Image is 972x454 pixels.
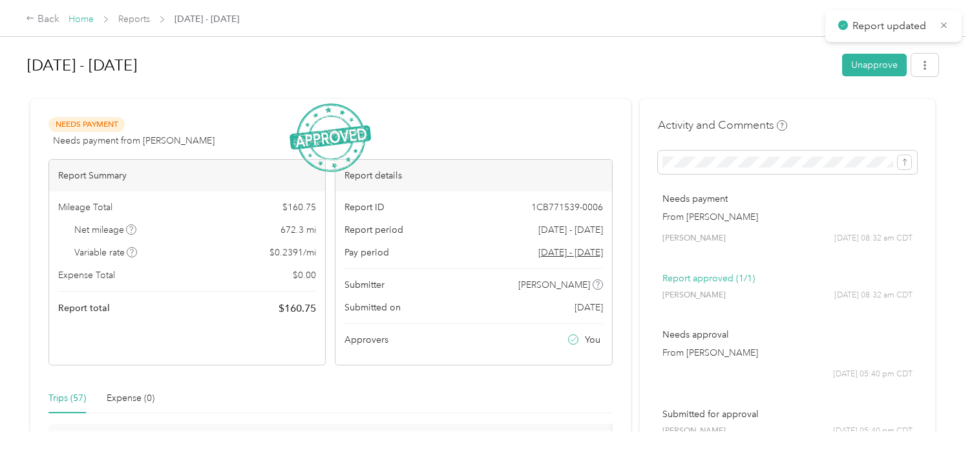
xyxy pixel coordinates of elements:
span: $ 0.00 [293,268,316,282]
p: Report approved (1/1) [662,272,913,285]
a: Reports [118,14,150,25]
p: Submitted for approval [662,407,913,421]
span: [DATE] 05:40 pm CDT [833,426,913,437]
p: From [PERSON_NAME] [662,210,913,224]
button: Unapprove [842,54,907,76]
span: [DATE] - [DATE] [538,223,603,237]
div: Back [26,12,59,27]
span: [DATE] 08:32 am CDT [834,290,913,301]
iframe: Everlance-gr Chat Button Frame [900,382,972,454]
span: You [585,333,600,347]
p: Needs approval [662,328,913,341]
span: [DATE] [575,301,603,314]
span: [PERSON_NAME] [662,233,726,244]
span: Expense Total [58,268,115,282]
span: Variable rate [74,246,138,259]
div: Report details [335,160,611,191]
span: [DATE] - [DATE] [174,12,239,26]
span: Report period [344,223,403,237]
span: Submitter [344,278,385,292]
span: [PERSON_NAME] [518,278,590,292]
span: Pay period [344,246,389,259]
img: ApprovedStamp [290,103,371,173]
span: Needs payment from [PERSON_NAME] [53,134,215,147]
span: Submitted on [344,301,401,314]
div: Report Summary [49,160,325,191]
span: $ 160.75 [282,200,316,214]
span: Net mileage [74,223,137,237]
span: [PERSON_NAME] [662,290,726,301]
div: Trips (57) [48,391,86,405]
h1: Aug 1 - 31, 2025 [27,50,833,81]
span: 1CB771539-0006 [531,200,603,214]
span: [DATE] 08:32 am CDT [834,233,913,244]
span: [PERSON_NAME] [662,426,726,437]
h4: Activity and Comments [658,117,787,133]
span: Report total [58,301,110,315]
span: Approvers [344,333,388,347]
div: Expense (0) [107,391,154,405]
span: Mileage Total [58,200,112,214]
span: $ 160.75 [279,301,316,316]
span: $ 0.2391 / mi [269,246,316,259]
span: 672.3 mi [280,223,316,237]
p: Needs payment [662,192,913,206]
p: From [PERSON_NAME] [662,346,913,360]
span: Go to pay period [538,246,603,259]
a: Home [69,14,94,25]
span: [DATE] 05:40 pm CDT [833,369,913,380]
p: Report updated [852,18,930,34]
span: Needs Payment [48,117,125,132]
span: Report ID [344,200,385,214]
